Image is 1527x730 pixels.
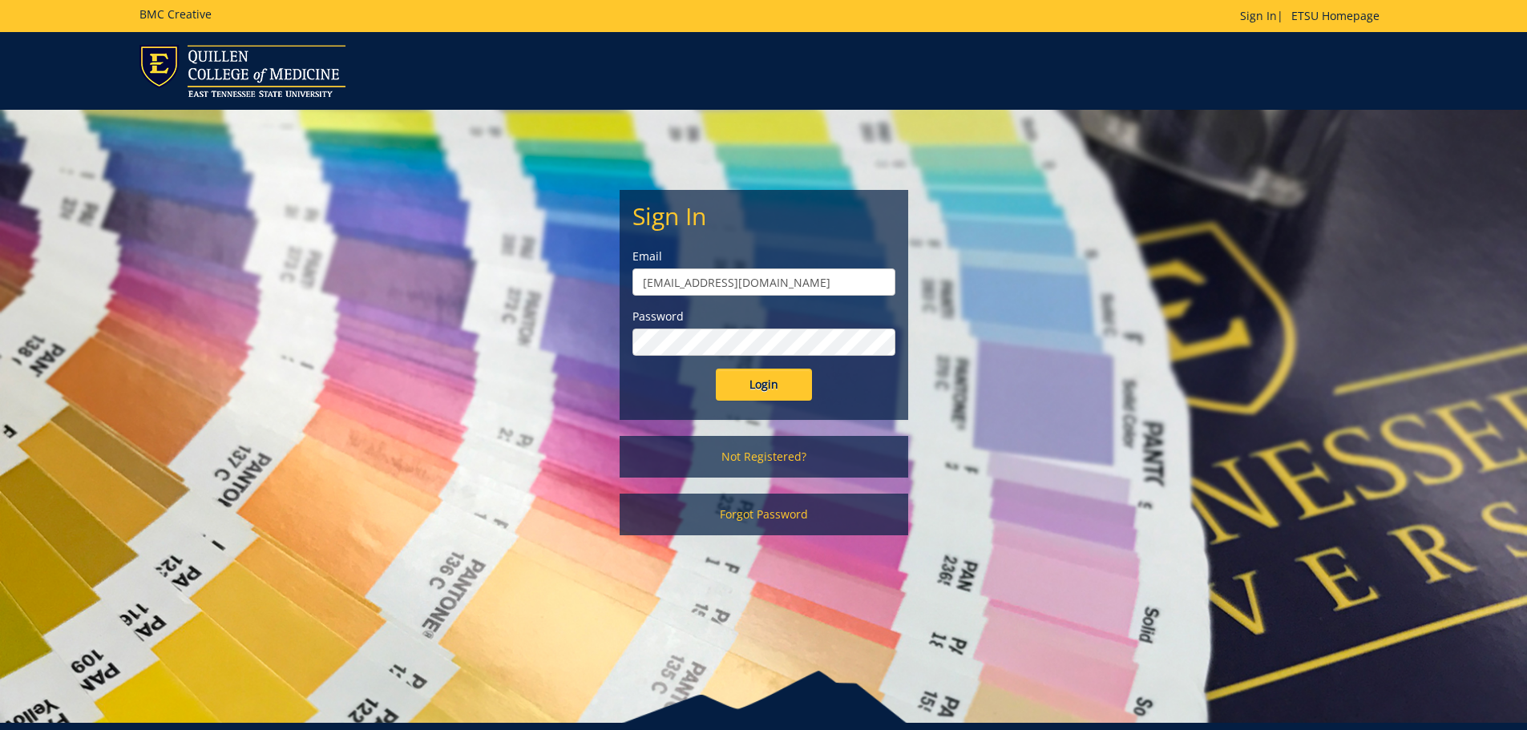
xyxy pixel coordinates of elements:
a: Sign In [1240,8,1277,23]
label: Email [632,248,895,264]
p: | [1240,8,1388,24]
a: Not Registered? [620,436,908,478]
h2: Sign In [632,203,895,229]
a: ETSU Homepage [1283,8,1388,23]
input: Login [716,369,812,401]
h5: BMC Creative [139,8,212,20]
img: ETSU logo [139,45,345,97]
label: Password [632,309,895,325]
a: Forgot Password [620,494,908,535]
